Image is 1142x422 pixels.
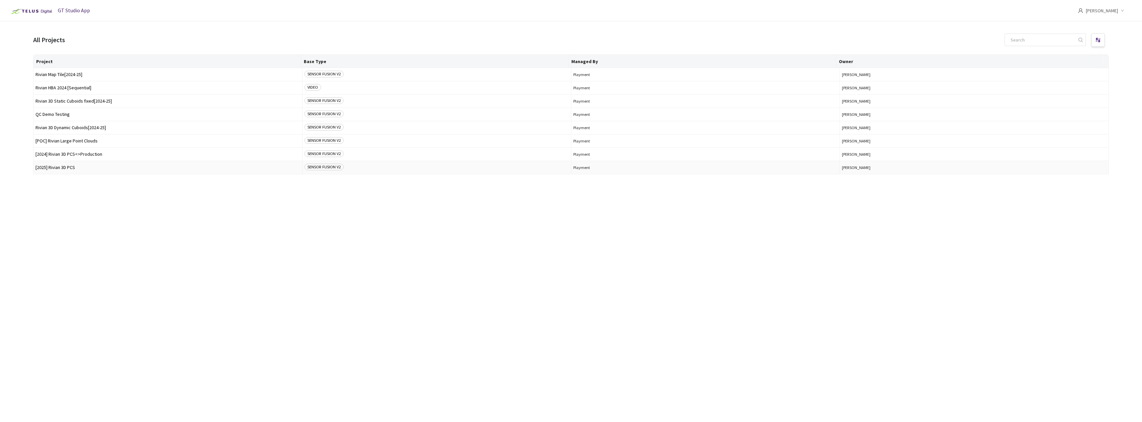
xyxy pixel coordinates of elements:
span: Playment [573,72,838,77]
button: [PERSON_NAME] [842,125,1106,130]
span: Playment [573,165,838,170]
button: [PERSON_NAME] [842,152,1106,157]
span: VIDEO [304,84,321,91]
th: Managed By [569,55,836,68]
button: [PERSON_NAME] [842,165,1106,170]
span: GT Studio App [58,7,90,14]
button: [PERSON_NAME] [842,85,1106,90]
span: SENSOR FUSION V2 [304,71,344,77]
th: Base Type [301,55,569,68]
span: Playment [573,125,838,130]
span: SENSOR FUSION V2 [304,97,344,104]
th: Project [34,55,301,68]
span: Playment [573,85,838,90]
span: QC Demo Testing [36,112,300,117]
span: SENSOR FUSION V2 [304,124,344,130]
span: [2025] Rivian 3D PCS [36,165,300,170]
span: SENSOR FUSION V2 [304,164,344,170]
img: Telus [8,6,54,17]
span: SENSOR FUSION V2 [304,137,344,144]
input: Search [1007,34,1077,46]
span: Playment [573,112,838,117]
span: Playment [573,152,838,157]
button: [PERSON_NAME] [842,112,1106,117]
span: Playment [573,138,838,143]
span: SENSOR FUSION V2 [304,111,344,117]
span: Rivian 3D Static Cuboids fixed[2024-25] [36,99,300,104]
span: Rivian 3D Dynamic Cuboids[2024-25] [36,125,300,130]
span: Rivian HBA 2024 [Sequential] [36,85,300,90]
div: All Projects [33,35,65,45]
span: [2024] Rivian 3D PCS<>Production [36,152,300,157]
button: [PERSON_NAME] [842,138,1106,143]
th: Owner [836,55,1104,68]
button: [PERSON_NAME] [842,72,1106,77]
span: user [1078,8,1083,13]
span: [POC] Rivian Large Point Clouds [36,138,300,143]
span: Playment [573,99,838,104]
span: SENSOR FUSION V2 [304,150,344,157]
span: down [1121,9,1124,12]
button: [PERSON_NAME] [842,99,1106,104]
span: Rivian Map Tile[2024-25] [36,72,300,77]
